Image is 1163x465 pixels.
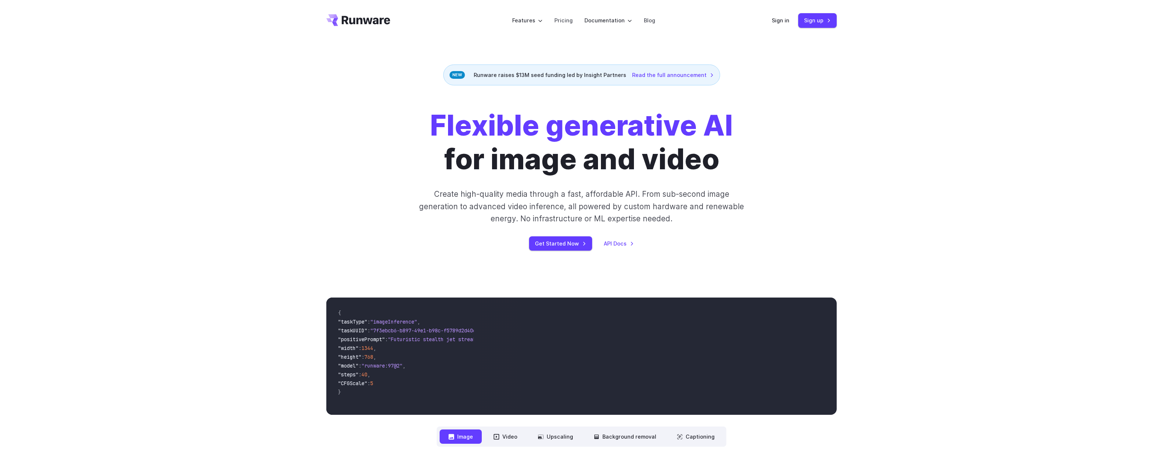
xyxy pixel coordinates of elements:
[362,371,367,378] span: 40
[338,310,341,316] span: {
[385,336,388,343] span: :
[443,64,720,85] div: Runware raises $13M seed funding led by Insight Partners
[485,429,526,444] button: Video
[644,16,655,25] a: Blog
[585,429,665,444] button: Background removal
[370,380,373,387] span: 5
[512,16,543,25] label: Features
[359,371,362,378] span: :
[326,14,390,26] a: Go to /
[373,345,376,351] span: ,
[772,16,789,25] a: Sign in
[403,362,406,369] span: ,
[338,380,367,387] span: "CFGScale"
[430,108,733,143] strong: Flexible generative AI
[338,336,385,343] span: "positivePrompt"
[367,380,370,387] span: :
[668,429,723,444] button: Captioning
[529,236,592,251] a: Get Started Now
[370,318,417,325] span: "imageInference"
[362,354,364,360] span: :
[359,362,362,369] span: :
[798,13,837,27] a: Sign up
[338,389,341,395] span: }
[417,318,420,325] span: ,
[338,354,362,360] span: "height"
[370,327,482,334] span: "7f3ebcb6-b897-49e1-b98c-f5789d2d40d7"
[529,429,582,444] button: Upscaling
[373,354,376,360] span: ,
[338,318,367,325] span: "taskType"
[584,16,632,25] label: Documentation
[364,354,373,360] span: 768
[554,16,573,25] a: Pricing
[362,362,403,369] span: "runware:97@2"
[359,345,362,351] span: :
[418,188,745,225] p: Create high-quality media through a fast, affordable API. From sub-second image generation to adv...
[367,327,370,334] span: :
[362,345,373,351] span: 1344
[430,109,733,176] h1: for image and video
[367,318,370,325] span: :
[367,371,370,378] span: ,
[338,362,359,369] span: "model"
[440,429,482,444] button: Image
[338,327,367,334] span: "taskUUID"
[632,71,714,79] a: Read the full announcement
[338,345,359,351] span: "width"
[604,239,634,248] a: API Docs
[388,336,655,343] span: "Futuristic stealth jet streaking through a neon-lit cityscape with glowing purple exhaust"
[338,371,359,378] span: "steps"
